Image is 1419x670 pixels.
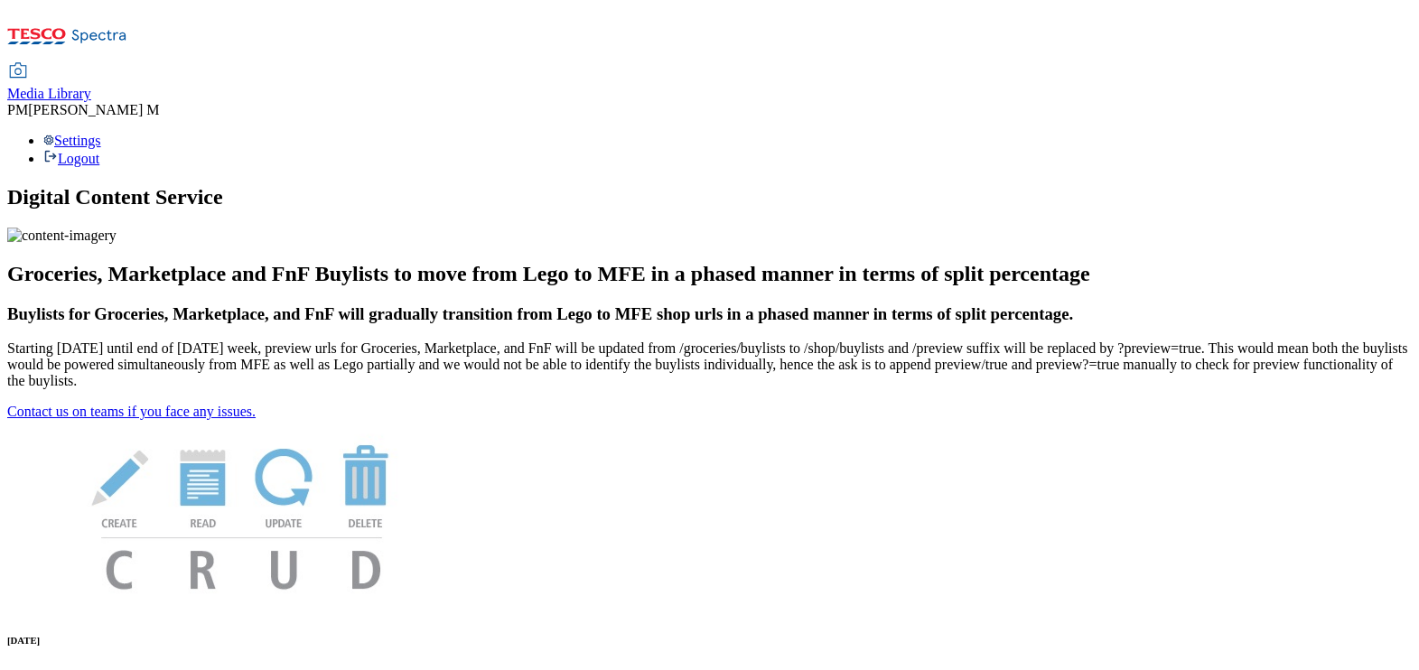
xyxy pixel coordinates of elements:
span: PM [7,102,28,117]
h2: Groceries, Marketplace and FnF Buylists to move from Lego to MFE in a phased manner in terms of s... [7,262,1412,286]
a: Logout [43,151,99,166]
a: Contact us on teams if you face any issues. [7,404,256,419]
img: News Image [7,420,477,609]
a: Settings [43,133,101,148]
p: Starting [DATE] until end of [DATE] week, preview urls for Groceries, Marketplace, and FnF will b... [7,340,1412,389]
span: Media Library [7,86,91,101]
h1: Digital Content Service [7,185,1412,209]
h6: [DATE] [7,635,1412,646]
a: Media Library [7,64,91,102]
h3: Buylists for Groceries, Marketplace, and FnF will gradually transition from Lego to MFE shop urls... [7,304,1412,324]
img: content-imagery [7,228,117,244]
span: [PERSON_NAME] M [28,102,159,117]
